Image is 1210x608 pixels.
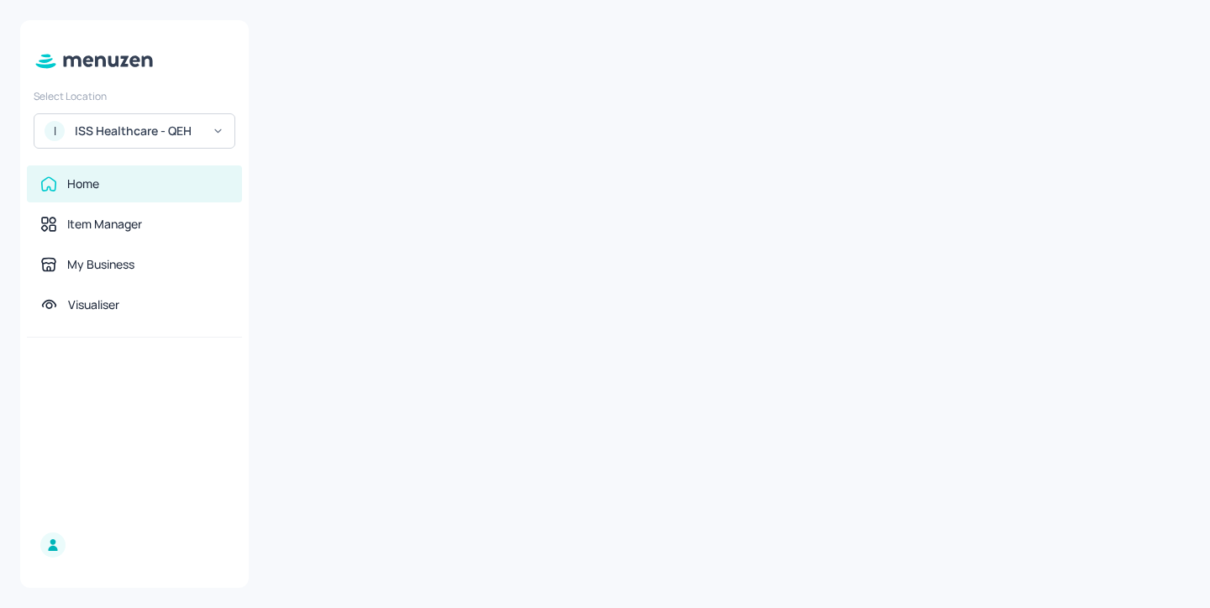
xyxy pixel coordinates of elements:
div: Home [67,176,99,192]
div: Select Location [34,89,235,103]
div: Visualiser [68,296,119,313]
div: My Business [67,256,134,273]
div: I [45,121,65,141]
div: ISS Healthcare - QEH [75,123,202,139]
div: Item Manager [67,216,142,233]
